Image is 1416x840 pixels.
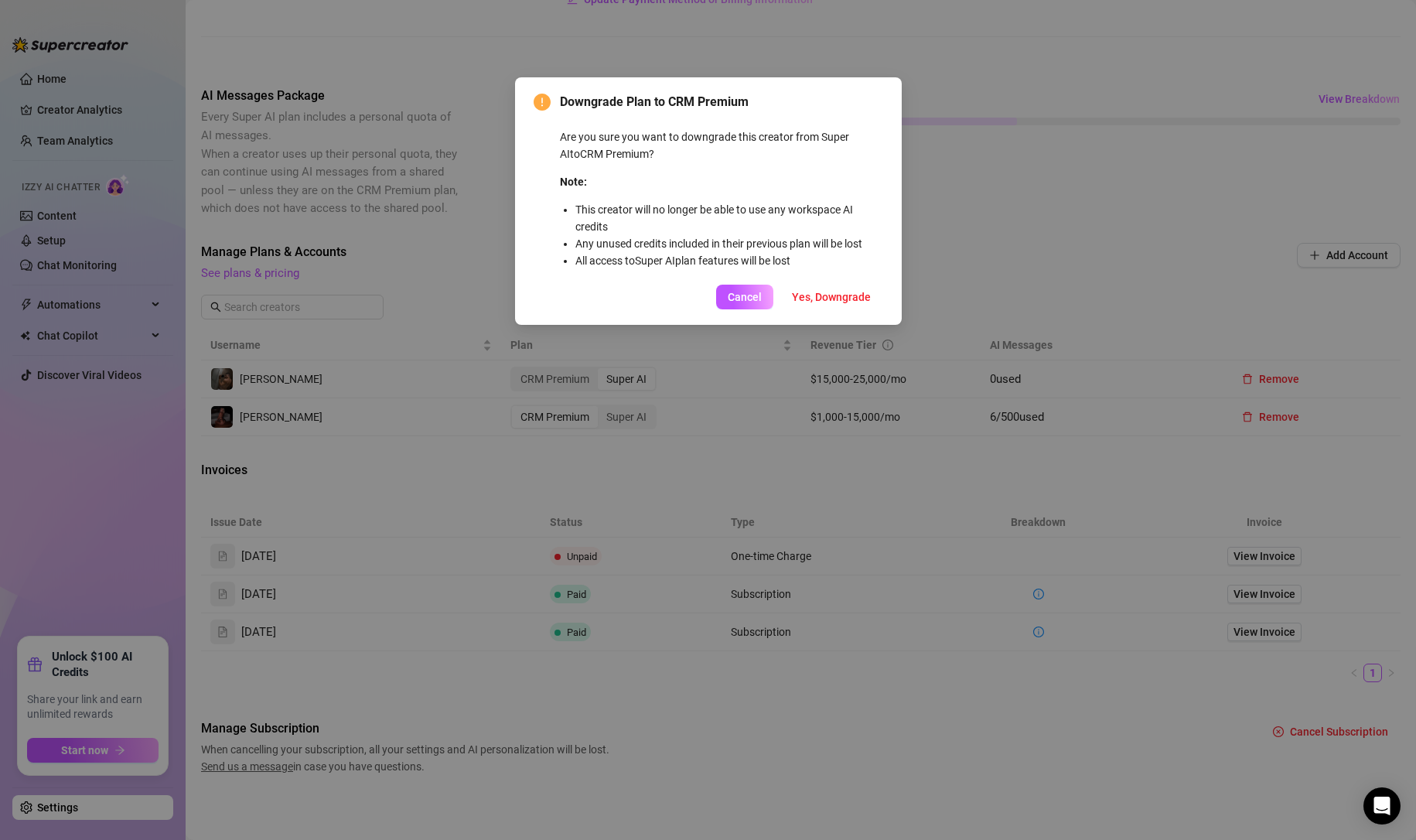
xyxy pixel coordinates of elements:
[534,94,551,111] span: exclamation-circle
[792,291,871,303] span: Yes, Downgrade
[780,285,883,309] button: Yes, Downgrade
[575,201,883,235] li: This creator will no longer be able to use any workspace AI credits
[560,128,883,162] p: Are you sure you want to downgrade this creator from Super AI to CRM Premium ?
[575,252,883,269] li: All access to Super AI plan features will be lost
[575,235,883,252] li: Any unused credits included in their previous plan will be lost
[1363,787,1401,825] div: Open Intercom Messenger
[560,93,883,111] span: Downgrade Plan to CRM Premium
[716,285,773,309] button: Cancel
[728,291,762,303] span: Cancel
[560,176,587,188] strong: Note:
